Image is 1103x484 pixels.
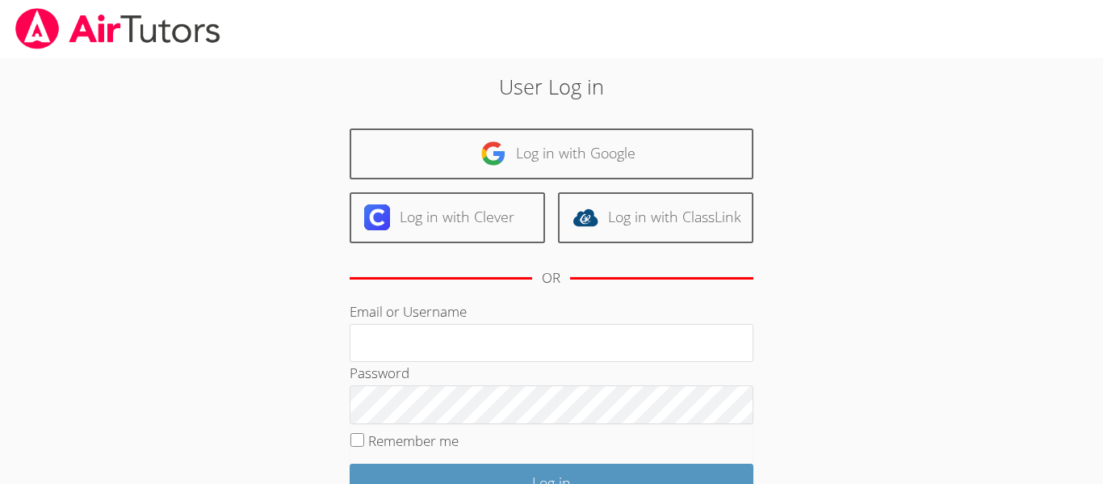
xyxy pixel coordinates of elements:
label: Remember me [368,431,459,450]
img: google-logo-50288ca7cdecda66e5e0955fdab243c47b7ad437acaf1139b6f446037453330a.svg [480,141,506,166]
a: Log in with Clever [350,192,545,243]
img: classlink-logo-d6bb404cc1216ec64c9a2012d9dc4662098be43eaf13dc465df04b49fa7ab582.svg [572,204,598,230]
h2: User Log in [254,71,849,102]
a: Log in with ClassLink [558,192,753,243]
label: Email or Username [350,302,467,321]
div: OR [542,267,560,290]
a: Log in with Google [350,128,753,179]
label: Password [350,364,409,382]
img: airtutors_banner-c4298cdbf04f3fff15de1276eac7730deb9818008684d7c2e4769d2f7ddbe033.png [14,8,222,49]
img: clever-logo-6eab21bc6e7a338710f1a6ff85c0baf02591cd810cc4098c63d3a4b26e2feb20.svg [364,204,390,230]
